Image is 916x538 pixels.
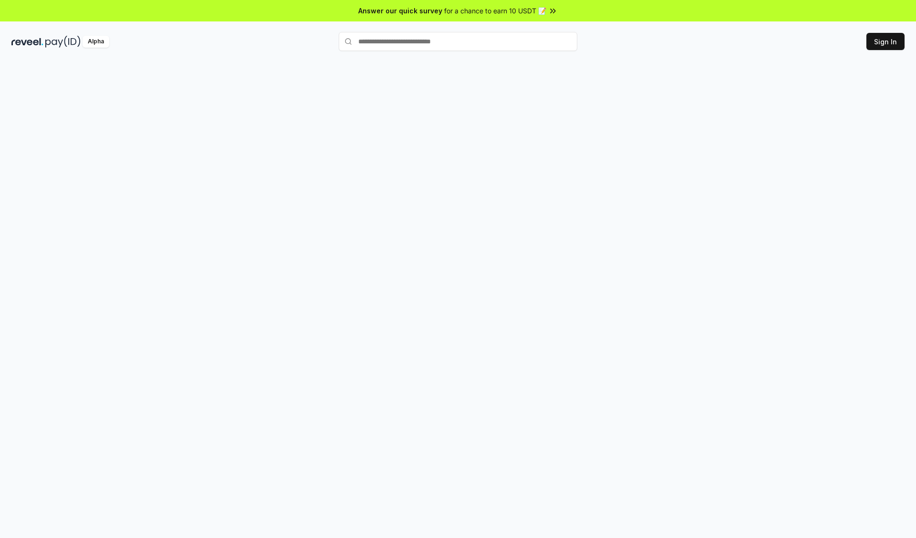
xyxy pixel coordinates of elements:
img: pay_id [45,36,81,48]
span: Answer our quick survey [358,6,442,16]
div: Alpha [83,36,109,48]
span: for a chance to earn 10 USDT 📝 [444,6,546,16]
button: Sign In [866,33,905,50]
img: reveel_dark [11,36,43,48]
